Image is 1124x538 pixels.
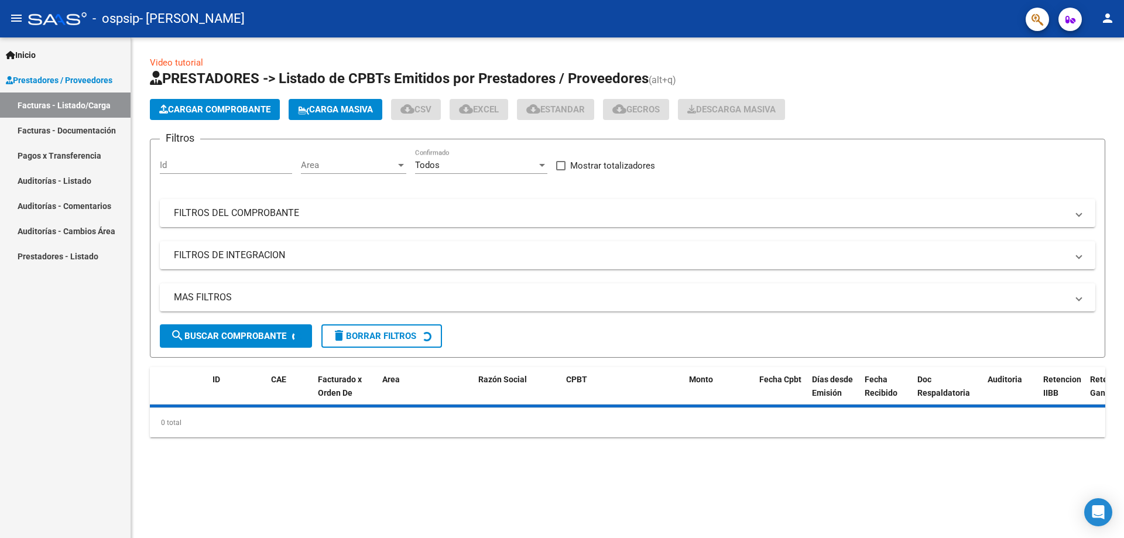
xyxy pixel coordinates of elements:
[174,291,1067,304] mat-panel-title: MAS FILTROS
[318,375,362,397] span: Facturado x Orden De
[160,241,1095,269] mat-expansion-panel-header: FILTROS DE INTEGRACION
[301,160,396,170] span: Area
[983,367,1039,419] datatable-header-cell: Auditoria
[603,99,669,120] button: Gecros
[150,57,203,68] a: Video tutorial
[450,99,508,120] button: EXCEL
[160,130,200,146] h3: Filtros
[382,375,400,384] span: Area
[649,74,676,85] span: (alt+q)
[266,367,313,419] datatable-header-cell: CAE
[289,99,382,120] button: Carga Masiva
[160,283,1095,311] mat-expansion-panel-header: MAS FILTROS
[755,367,807,419] datatable-header-cell: Fecha Cpbt
[400,102,414,116] mat-icon: cloud_download
[689,375,713,384] span: Monto
[1039,367,1085,419] datatable-header-cell: Retencion IIBB
[517,99,594,120] button: Estandar
[332,331,416,341] span: Borrar Filtros
[612,104,660,115] span: Gecros
[526,104,585,115] span: Estandar
[400,104,431,115] span: CSV
[6,74,112,87] span: Prestadores / Proveedores
[332,328,346,342] mat-icon: delete
[678,99,785,120] app-download-masive: Descarga masiva de comprobantes (adjuntos)
[160,324,312,348] button: Buscar Comprobante
[391,99,441,120] button: CSV
[612,102,626,116] mat-icon: cloud_download
[807,367,860,419] datatable-header-cell: Días desde Emisión
[860,367,913,419] datatable-header-cell: Fecha Recibido
[150,99,280,120] button: Cargar Comprobante
[687,104,776,115] span: Descarga Masiva
[812,375,853,397] span: Días desde Emisión
[313,367,378,419] datatable-header-cell: Facturado x Orden De
[170,331,286,341] span: Buscar Comprobante
[1101,11,1115,25] mat-icon: person
[570,159,655,173] span: Mostrar totalizadores
[566,375,587,384] span: CPBT
[459,104,499,115] span: EXCEL
[526,102,540,116] mat-icon: cloud_download
[988,375,1022,384] span: Auditoria
[474,367,561,419] datatable-header-cell: Razón Social
[271,375,286,384] span: CAE
[9,11,23,25] mat-icon: menu
[759,375,801,384] span: Fecha Cpbt
[139,6,245,32] span: - [PERSON_NAME]
[913,367,983,419] datatable-header-cell: Doc Respaldatoria
[174,207,1067,220] mat-panel-title: FILTROS DEL COMPROBANTE
[459,102,473,116] mat-icon: cloud_download
[378,367,457,419] datatable-header-cell: Area
[174,249,1067,262] mat-panel-title: FILTROS DE INTEGRACION
[561,367,684,419] datatable-header-cell: CPBT
[1084,498,1112,526] div: Open Intercom Messenger
[159,104,270,115] span: Cargar Comprobante
[150,70,649,87] span: PRESTADORES -> Listado de CPBTs Emitidos por Prestadores / Proveedores
[321,324,442,348] button: Borrar Filtros
[684,367,755,419] datatable-header-cell: Monto
[6,49,36,61] span: Inicio
[865,375,897,397] span: Fecha Recibido
[298,104,373,115] span: Carga Masiva
[478,375,527,384] span: Razón Social
[1043,375,1081,397] span: Retencion IIBB
[170,328,184,342] mat-icon: search
[208,367,266,419] datatable-header-cell: ID
[415,160,440,170] span: Todos
[213,375,220,384] span: ID
[92,6,139,32] span: - ospsip
[678,99,785,120] button: Descarga Masiva
[160,199,1095,227] mat-expansion-panel-header: FILTROS DEL COMPROBANTE
[917,375,970,397] span: Doc Respaldatoria
[150,408,1105,437] div: 0 total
